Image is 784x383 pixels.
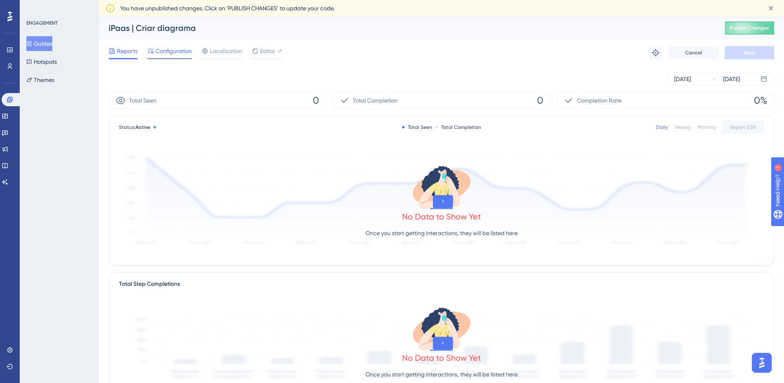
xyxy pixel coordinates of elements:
[725,46,774,59] button: Save
[723,74,740,84] div: [DATE]
[754,94,767,107] span: 0%
[135,124,150,130] span: Active
[537,94,543,107] span: 0
[26,72,54,87] button: Themes
[119,124,150,131] span: Status:
[210,46,242,56] span: Localization
[353,96,398,105] span: Total Completion
[365,228,518,238] p: Once you start getting interactions, they will be listed here
[744,49,755,56] span: Save
[730,124,756,131] span: Export CSV
[19,2,51,12] span: Need Help?
[730,25,769,31] span: Publish Changes
[749,350,774,375] iframe: UserGuiding AI Assistant Launcher
[260,46,275,56] span: Editor
[156,46,192,56] span: Configuration
[26,20,58,26] div: ENGAGEMENT
[26,54,57,69] button: Hotspots
[57,4,60,11] div: 1
[120,3,335,13] span: You have unpublished changes. Click on ‘PUBLISH CHANGES’ to update your code.
[365,369,518,379] p: Once you start getting interactions, they will be listed here
[129,96,156,105] span: Total Seen
[656,124,668,131] div: Daily
[675,124,691,131] div: Weekly
[685,49,702,56] span: Cancel
[402,124,432,131] div: Total Seen
[109,22,704,34] div: iPaas | Criar diagrama
[402,211,481,222] div: No Data to Show Yet
[119,279,180,289] div: Total Step Completions
[117,46,137,56] span: Reports
[723,121,764,134] button: Export CSV
[26,36,52,51] button: Guides
[435,124,481,131] div: Total Completion
[402,352,481,364] div: No Data to Show Yet
[577,96,621,105] span: Completion Rate
[725,21,774,35] button: Publish Changes
[313,94,319,107] span: 0
[669,46,718,59] button: Cancel
[674,74,691,84] div: [DATE]
[698,124,716,131] div: Monthly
